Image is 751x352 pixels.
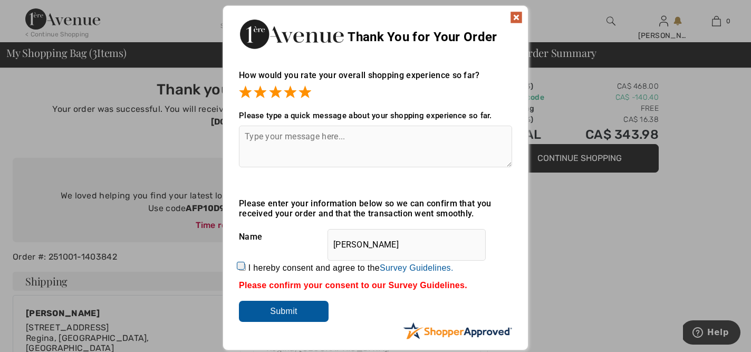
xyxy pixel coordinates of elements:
[380,263,454,272] a: Survey Guidelines.
[239,60,512,100] div: How would you rate your overall shopping experience so far?
[239,301,329,322] input: Submit
[348,30,497,44] span: Thank You for Your Order
[239,16,344,52] img: Thank You for Your Order
[239,224,512,250] div: Name
[248,263,454,273] label: I hereby consent and agree to the
[510,11,523,24] img: x
[239,198,512,218] div: Please enter your information below so we can confirm that you received your order and that the t...
[239,111,512,120] div: Please type a quick message about your shopping experience so far.
[24,7,46,17] span: Help
[239,281,512,290] div: Please confirm your consent to our Survey Guidelines.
